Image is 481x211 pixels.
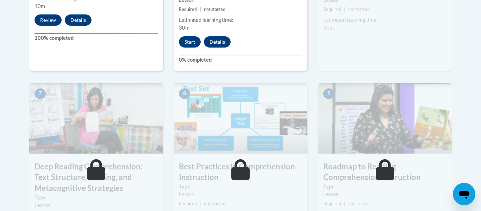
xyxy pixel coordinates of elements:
[174,83,307,154] img: Course Image
[35,14,62,26] button: Review
[179,36,201,48] button: Start
[323,191,446,198] div: Lesson
[35,33,158,34] div: Your progress
[35,201,158,209] div: Lesson
[29,83,163,154] img: Course Image
[318,161,452,183] h3: Roadmap to Reading Comprehension Instruction
[29,161,163,194] h3: Deep Reading Comprehension: Text Structure, Writing, and Metacognitive Strategies
[35,3,45,9] span: 10m
[200,201,201,206] span: |
[35,34,158,42] label: 100% completed
[174,161,307,183] h3: Best Practices in Comprehension Instruction
[179,7,197,12] span: Required
[200,7,201,12] span: |
[179,191,302,198] div: Lesson
[323,25,334,31] span: 30m
[318,83,452,154] img: Course Image
[323,201,341,206] span: Required
[344,201,345,206] span: |
[179,201,197,206] span: Required
[35,88,46,99] span: 7
[179,183,302,191] label: Type
[323,183,446,191] label: Type
[65,14,92,26] button: Details
[453,183,475,205] iframe: Button to launch messaging window
[348,201,370,206] span: not started
[179,16,302,24] div: Estimated learning time:
[204,7,225,12] span: not started
[348,7,370,12] span: not started
[344,7,345,12] span: |
[204,36,231,48] button: Details
[179,25,189,31] span: 30m
[323,88,335,99] span: 9
[179,56,302,64] label: 0% completed
[179,88,190,99] span: 8
[323,7,341,12] span: Required
[323,16,446,24] div: Estimated learning time:
[35,194,158,201] label: Type
[204,201,225,206] span: not started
